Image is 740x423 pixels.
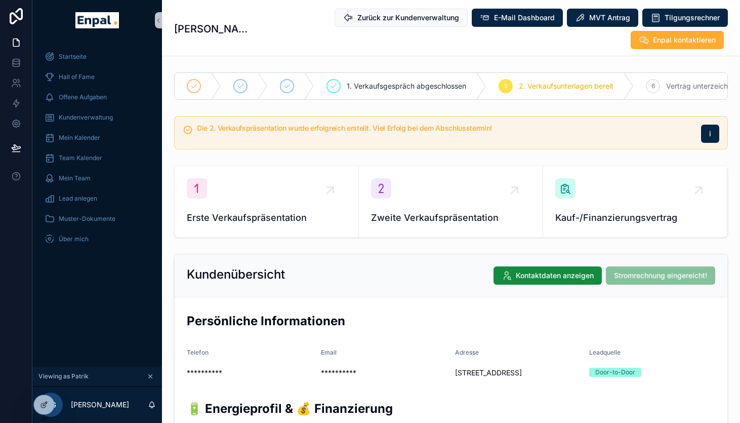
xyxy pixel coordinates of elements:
[589,13,630,23] span: MVT Antrag
[38,108,156,127] a: Kundenverwaltung
[516,271,594,281] span: Kontaktdaten anzeigen
[59,154,102,162] span: Team Kalender
[504,82,508,90] span: 5
[472,9,563,27] button: E-Mail Dashboard
[59,195,97,203] span: Lead anlegen
[595,368,635,377] div: Door-to-Door
[32,41,162,261] div: scrollable content
[59,215,115,223] span: Muster-Dokumente
[75,12,118,28] img: App logo
[59,235,89,243] span: Über mich
[455,368,581,378] span: [STREET_ADDRESS]
[357,13,459,23] span: Zurück zur Kundenverwaltung
[335,9,468,27] button: Zurück zur Kundenverwaltung
[709,129,711,139] span: i
[59,53,87,61] span: Startseite
[187,400,715,417] h2: 🔋 Energieprofil & 💰 Finanzierung
[59,93,107,101] span: Offene Aufgaben
[543,166,727,237] a: Kauf-/Finanzierungsvertrag
[38,129,156,147] a: Mein Kalender
[371,211,530,225] span: Zweite Verkaufspräsentation
[187,313,715,329] h2: Persönliche Informationen
[642,9,728,27] button: Tilgungsrechner
[197,125,693,132] h5: Die 2. Verkaufspräsentation wurde erfolgreich erstellt. Viel Erfolg bei dem Abschlusstermin!
[187,211,346,225] span: Erste Verkaufspräsentation
[38,149,156,167] a: Team Kalender
[651,82,655,90] span: 6
[589,349,621,356] span: Leadquelle
[38,48,156,66] a: Startseite
[494,266,602,285] button: Kontaktdaten anzeigen
[38,210,156,228] a: Muster-Dokumente
[519,81,613,91] span: 2. Verkaufsunterlagen bereit
[38,189,156,208] a: Lead anlegen
[631,31,724,49] button: Enpal kontaktieren
[38,169,156,187] a: Mein Team
[38,68,156,86] a: Hall of Fame
[59,113,113,122] span: Kundenverwaltung
[175,166,359,237] a: Erste Verkaufspräsentation
[701,125,719,143] button: i
[187,349,209,356] span: Telefon
[59,73,95,81] span: Hall of Fame
[187,266,285,283] h2: Kundenübersicht
[174,22,253,36] h1: [PERSON_NAME]
[59,134,100,142] span: Mein Kalender
[59,174,91,182] span: Mein Team
[567,9,638,27] button: MVT Antrag
[359,166,543,237] a: Zweite Verkaufspräsentation
[666,81,738,91] span: Vertrag unterzeichnet
[665,13,720,23] span: Tilgungsrechner
[494,13,555,23] span: E-Mail Dashboard
[38,372,89,380] span: Viewing as Patrik
[321,349,337,356] span: Email
[71,400,129,410] p: [PERSON_NAME]
[38,88,156,106] a: Offene Aufgaben
[347,81,466,91] span: 1. Verkaufsgespräch abgeschlossen
[455,349,479,356] span: Adresse
[653,35,716,45] span: Enpal kontaktieren
[555,211,715,225] span: Kauf-/Finanzierungsvertrag
[38,230,156,248] a: Über mich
